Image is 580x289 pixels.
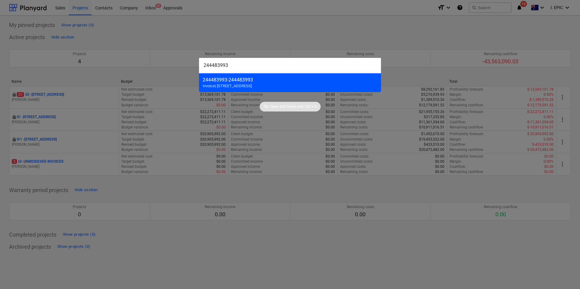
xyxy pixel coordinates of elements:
input: Search for projects, articles, contracts, Claims, subcontractors... [199,58,381,73]
div: 244483993-244483993Invoice| [STREET_ADDRESS] [199,73,381,92]
iframe: Chat Widget [550,260,580,289]
p: Tip: [263,104,269,109]
div: Tip:Open this faster withCtrl + K [260,102,321,111]
div: 244483993 - 244483993 [203,77,377,83]
p: Ctrl + K [305,104,317,109]
p: Open this faster with [270,104,304,109]
span: Invoice | [STREET_ADDRESS] [203,84,252,88]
